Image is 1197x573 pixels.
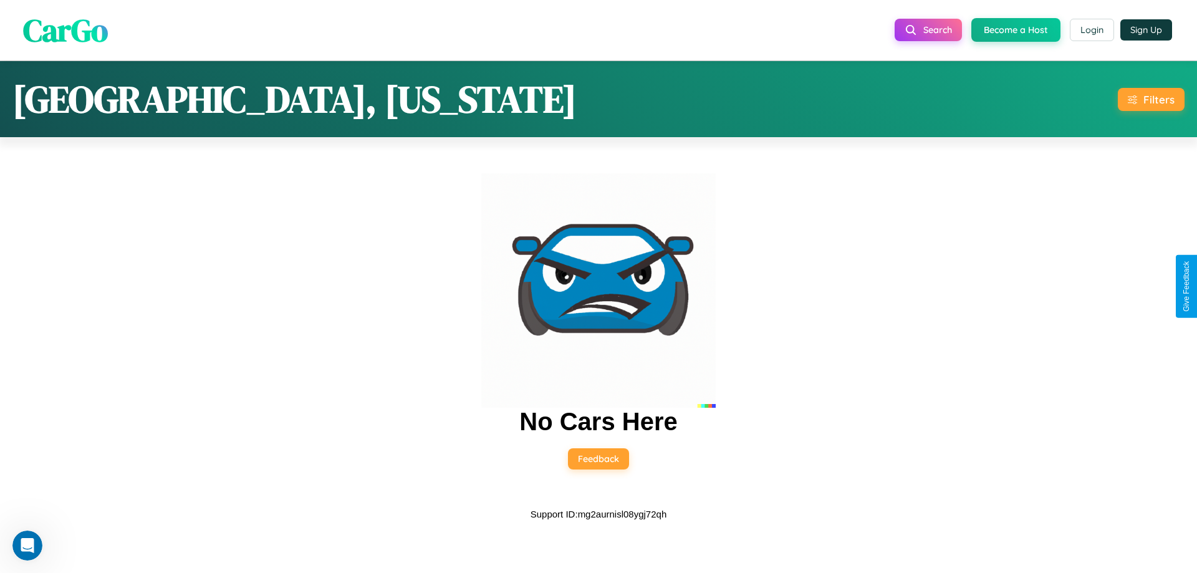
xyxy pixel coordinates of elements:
button: Filters [1118,88,1185,111]
button: Feedback [568,448,629,469]
div: Filters [1143,93,1175,106]
button: Login [1070,19,1114,41]
p: Support ID: mg2aurnisl08ygj72qh [531,506,666,522]
div: Give Feedback [1182,261,1191,312]
button: Become a Host [971,18,1060,42]
span: Search [923,24,952,36]
button: Sign Up [1120,19,1172,41]
iframe: Intercom live chat [12,531,42,561]
h1: [GEOGRAPHIC_DATA], [US_STATE] [12,74,577,125]
button: Search [895,19,962,41]
span: CarGo [23,8,108,51]
h2: No Cars Here [519,408,677,436]
img: car [481,173,716,408]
